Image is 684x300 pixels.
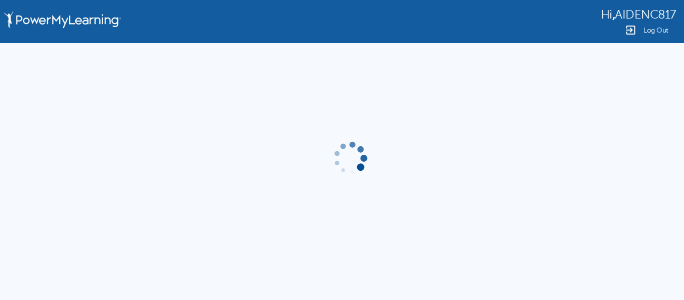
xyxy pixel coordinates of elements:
[643,27,668,34] span: Log Out
[331,140,369,177] img: gif-load2.gif
[624,24,636,36] img: Logout Icon
[615,8,676,22] span: AIDENC817
[601,8,612,22] span: Hi
[601,7,676,22] div: ,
